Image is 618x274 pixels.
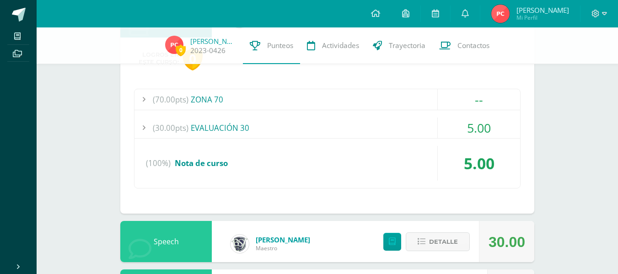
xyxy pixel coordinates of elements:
img: 1a7cbac57f94edb6c88ed1cb4fafb6c4.png [491,5,510,23]
span: Maestro [256,244,310,252]
div: Speech [120,221,212,262]
img: cf0f0e80ae19a2adee6cb261b32f5f36.png [231,235,249,253]
span: 0 [176,44,186,56]
a: Contactos [432,27,496,64]
span: Mi Perfil [516,14,569,21]
div: -- [438,89,520,110]
span: (70.00pts) [153,89,188,110]
span: Actividades [322,41,359,50]
div: 5.00 [438,146,520,181]
img: 1a7cbac57f94edb6c88ed1cb4fafb6c4.png [165,36,183,54]
a: [PERSON_NAME] [190,37,236,46]
span: (100%) [146,146,171,181]
a: Punteos [243,27,300,64]
a: [PERSON_NAME] [256,235,310,244]
div: 5.00 [438,118,520,138]
div: 30.00 [489,221,525,263]
a: 2023-0426 [190,46,226,55]
button: Detalle [406,232,470,251]
span: Trayectoria [389,41,425,50]
a: Trayectoria [366,27,432,64]
span: Nota de curso [175,158,228,168]
div: ZONA 70 [134,89,520,110]
span: Punteos [267,41,293,50]
div: EVALUACIÓN 30 [134,118,520,138]
span: Contactos [457,41,489,50]
a: Actividades [300,27,366,64]
span: [PERSON_NAME] [516,5,569,15]
span: Detalle [429,233,458,250]
span: (30.00pts) [153,118,188,138]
